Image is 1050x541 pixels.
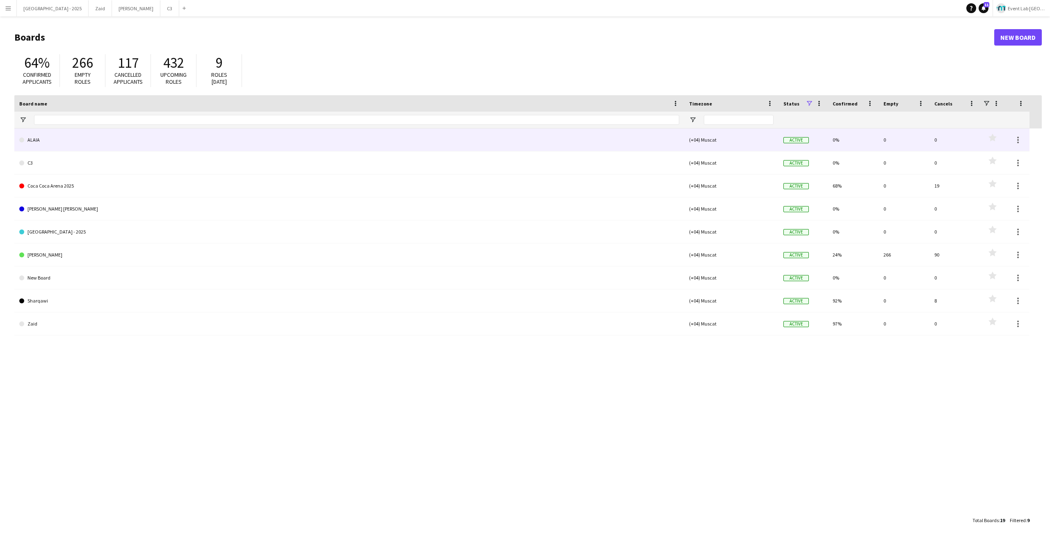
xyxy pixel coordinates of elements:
div: 90 [929,243,980,266]
span: Active [783,275,809,281]
span: 19 [1000,517,1005,523]
a: New Board [994,29,1042,46]
div: 0 [929,128,980,151]
div: 68% [828,174,879,197]
div: 0% [828,220,879,243]
div: 0% [828,151,879,174]
button: Zaid [89,0,112,16]
div: 0 [879,289,929,312]
span: Cancelled applicants [114,71,143,85]
span: Filtered [1010,517,1026,523]
div: 0 [879,220,929,243]
a: [PERSON_NAME] [PERSON_NAME] [19,197,679,220]
a: C3 [19,151,679,174]
div: (+04) Muscat [684,243,778,266]
div: : [972,512,1005,528]
span: Active [783,229,809,235]
div: 97% [828,312,879,335]
span: Active [783,206,809,212]
div: 0% [828,128,879,151]
button: Open Filter Menu [19,116,27,124]
span: Active [783,137,809,143]
div: 0 [879,174,929,197]
div: 0 [879,197,929,220]
div: (+04) Muscat [684,312,778,335]
span: Roles [DATE] [211,71,227,85]
button: [GEOGRAPHIC_DATA] - 2025 [17,0,89,16]
input: Timezone Filter Input [704,115,774,125]
span: 432 [163,54,184,72]
a: [GEOGRAPHIC_DATA] - 2025 [19,220,679,243]
span: Confirmed applicants [23,71,52,85]
span: Total Boards [972,517,999,523]
a: New Board [19,266,679,289]
span: Active [783,298,809,304]
div: 0 [879,266,929,289]
span: 117 [118,54,139,72]
span: Empty [883,101,898,107]
span: Event Lab [GEOGRAPHIC_DATA] [1008,5,1047,11]
span: Timezone [689,101,712,107]
div: : [1010,512,1029,528]
div: 0 [929,220,980,243]
button: Open Filter Menu [689,116,696,124]
div: (+04) Muscat [684,128,778,151]
button: [PERSON_NAME] [112,0,160,16]
input: Board name Filter Input [34,115,679,125]
a: [PERSON_NAME] [19,243,679,266]
span: Confirmed [833,101,858,107]
div: (+04) Muscat [684,151,778,174]
a: ALAIA [19,128,679,151]
span: Board name [19,101,47,107]
div: 24% [828,243,879,266]
div: 0 [929,197,980,220]
div: (+04) Muscat [684,197,778,220]
div: (+04) Muscat [684,220,778,243]
span: Active [783,321,809,327]
div: 0% [828,197,879,220]
a: Coca Coca Arena 2025 [19,174,679,197]
div: 92% [828,289,879,312]
a: Sharqawi [19,289,679,312]
div: 0 [879,312,929,335]
img: Logo [996,3,1006,13]
div: 0 [879,128,929,151]
div: 0 [929,266,980,289]
div: 0% [828,266,879,289]
span: 64% [24,54,50,72]
div: 0 [929,312,980,335]
a: 11 [979,3,988,13]
button: C3 [160,0,179,16]
h1: Boards [14,31,994,44]
span: Empty roles [75,71,91,85]
span: Active [783,183,809,189]
span: 11 [984,2,989,7]
span: Upcoming roles [160,71,187,85]
span: 9 [1027,517,1029,523]
div: (+04) Muscat [684,289,778,312]
div: 266 [879,243,929,266]
span: Status [783,101,799,107]
span: Active [783,160,809,166]
span: 266 [72,54,93,72]
div: 19 [929,174,980,197]
span: Cancels [934,101,952,107]
div: 8 [929,289,980,312]
div: (+04) Muscat [684,174,778,197]
a: Zaid [19,312,679,335]
div: 0 [879,151,929,174]
div: 0 [929,151,980,174]
div: (+04) Muscat [684,266,778,289]
span: 9 [216,54,223,72]
span: Active [783,252,809,258]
